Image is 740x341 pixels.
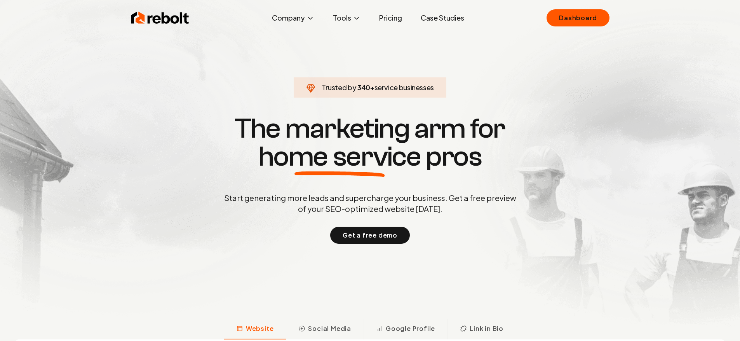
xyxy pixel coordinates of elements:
[370,83,374,92] span: +
[373,10,408,26] a: Pricing
[364,319,447,339] button: Google Profile
[470,324,503,333] span: Link in Bio
[224,319,286,339] button: Website
[286,319,364,339] button: Social Media
[327,10,367,26] button: Tools
[357,82,370,93] span: 340
[258,143,421,171] span: home service
[322,83,356,92] span: Trusted by
[330,227,410,244] button: Get a free demo
[374,83,434,92] span: service businesses
[547,9,609,26] a: Dashboard
[414,10,470,26] a: Case Studies
[223,192,518,214] p: Start generating more leads and supercharge your business. Get a free preview of your SEO-optimiz...
[447,319,516,339] button: Link in Bio
[246,324,274,333] span: Website
[131,10,189,26] img: Rebolt Logo
[184,115,557,171] h1: The marketing arm for pros
[266,10,320,26] button: Company
[386,324,435,333] span: Google Profile
[308,324,351,333] span: Social Media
